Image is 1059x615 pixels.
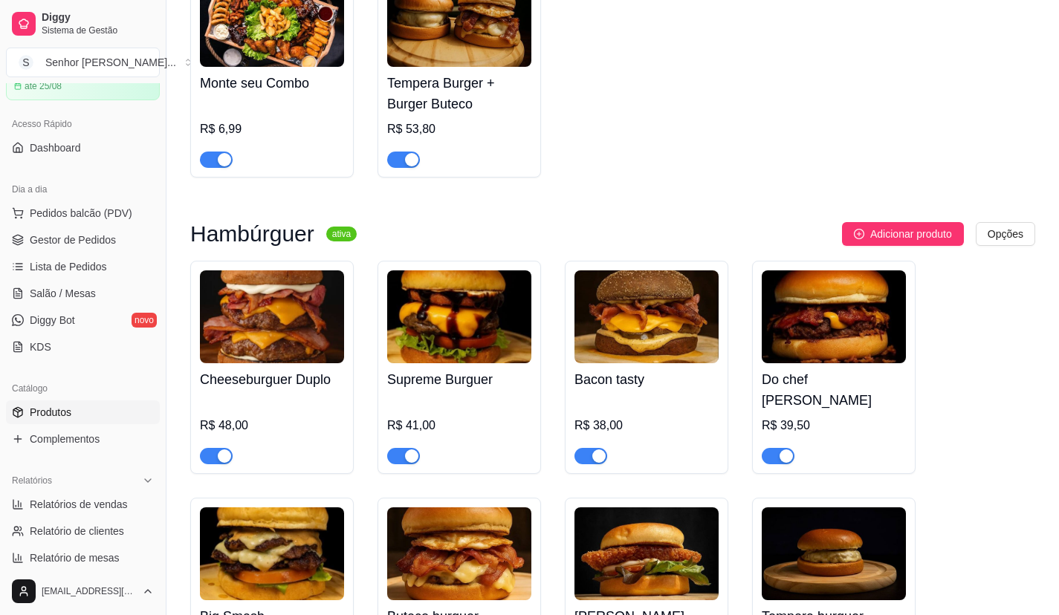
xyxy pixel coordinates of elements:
[190,225,314,243] h3: Hambúrguer
[200,120,344,138] div: R$ 6,99
[6,519,160,543] a: Relatório de clientes
[6,48,160,77] button: Select a team
[6,377,160,400] div: Catálogo
[30,524,124,538] span: Relatório de clientes
[6,492,160,516] a: Relatórios de vendas
[762,507,906,600] img: product-image
[6,6,160,42] a: DiggySistema de Gestão
[842,222,964,246] button: Adicionar produto
[6,400,160,424] a: Produtos
[200,73,344,94] h4: Monte seu Combo
[6,282,160,305] a: Salão / Mesas
[30,497,128,512] span: Relatórios de vendas
[6,335,160,359] a: KDS
[976,222,1035,246] button: Opções
[854,229,864,239] span: plus-circle
[30,432,100,446] span: Complementos
[574,369,719,390] h4: Bacon tasty
[870,226,952,242] span: Adicionar produto
[30,339,51,354] span: KDS
[42,585,136,597] span: [EMAIL_ADDRESS][DOMAIN_NAME]
[988,226,1023,242] span: Opções
[200,507,344,600] img: product-image
[574,507,719,600] img: product-image
[762,369,906,411] h4: Do chef [PERSON_NAME]
[6,308,160,332] a: Diggy Botnovo
[30,286,96,301] span: Salão / Mesas
[6,201,160,225] button: Pedidos balcão (PDV)
[30,259,107,274] span: Lista de Pedidos
[6,112,160,136] div: Acesso Rápido
[30,232,116,247] span: Gestor de Pedidos
[30,206,132,221] span: Pedidos balcão (PDV)
[762,270,906,363] img: product-image
[762,417,906,435] div: R$ 39,50
[6,228,160,252] a: Gestor de Pedidos
[6,178,160,201] div: Dia a dia
[30,550,120,565] span: Relatório de mesas
[387,369,531,390] h4: Supreme Burguer
[30,313,75,328] span: Diggy Bot
[200,369,344,390] h4: Cheeseburguer Duplo
[387,417,531,435] div: R$ 41,00
[387,73,531,114] h4: Tempera Burger + Burger Buteco
[574,417,719,435] div: R$ 38,00
[6,136,160,160] a: Dashboard
[387,507,531,600] img: product-image
[200,417,344,435] div: R$ 48,00
[574,270,719,363] img: product-image
[6,255,160,279] a: Lista de Pedidos
[12,475,52,487] span: Relatórios
[387,270,531,363] img: product-image
[6,546,160,570] a: Relatório de mesas
[6,427,160,451] a: Complementos
[19,55,33,70] span: S
[45,55,176,70] div: Senhor [PERSON_NAME] ...
[30,140,81,155] span: Dashboard
[42,25,154,36] span: Sistema de Gestão
[30,405,71,420] span: Produtos
[200,270,344,363] img: product-image
[6,573,160,609] button: [EMAIL_ADDRESS][DOMAIN_NAME]
[387,120,531,138] div: R$ 53,80
[25,80,62,92] article: até 25/08
[326,227,357,241] sup: ativa
[42,11,154,25] span: Diggy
